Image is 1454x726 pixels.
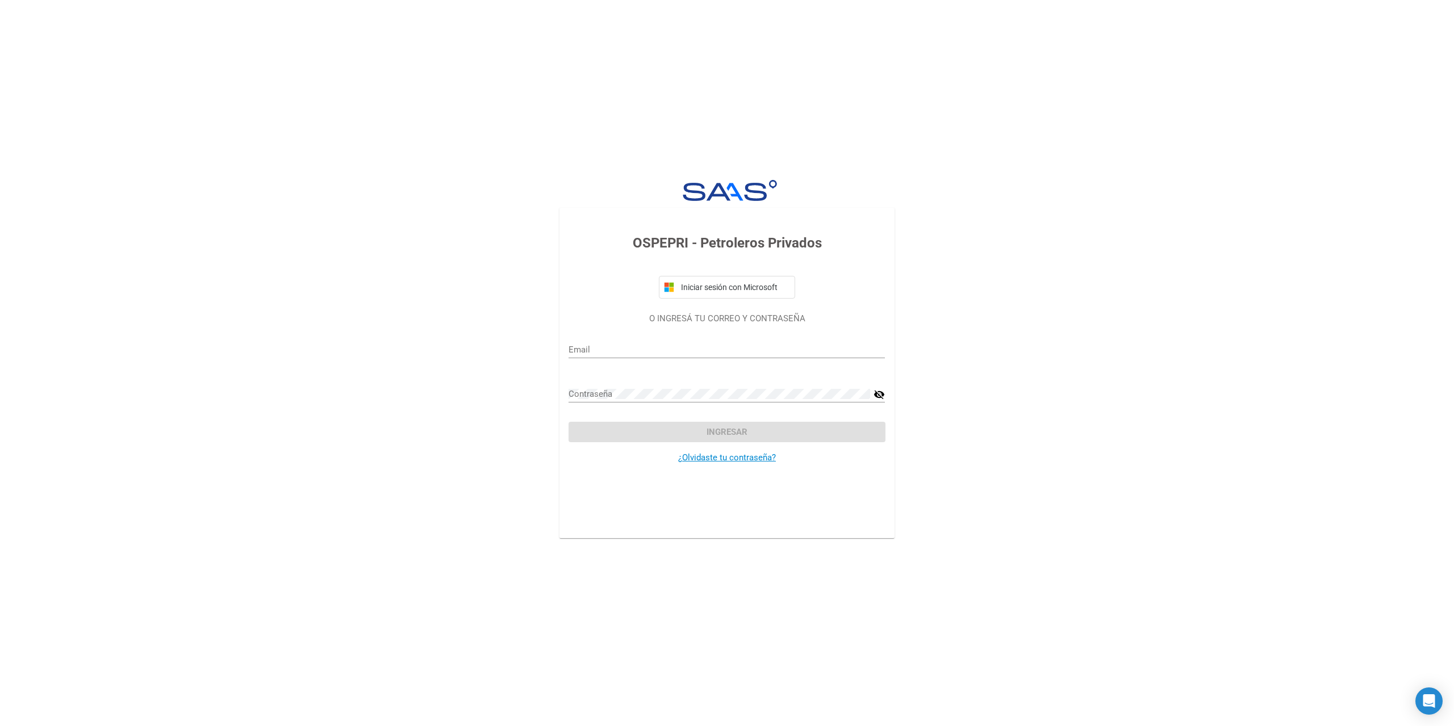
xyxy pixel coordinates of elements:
[874,388,885,401] mat-icon: visibility_off
[569,422,885,442] button: Ingresar
[707,427,747,437] span: Ingresar
[1415,687,1443,715] div: Open Intercom Messenger
[659,276,795,299] button: Iniciar sesión con Microsoft
[679,283,790,292] span: Iniciar sesión con Microsoft
[569,233,885,253] h3: OSPEPRI - Petroleros Privados
[569,312,885,325] p: O INGRESÁ TU CORREO Y CONTRASEÑA
[678,452,776,463] a: ¿Olvidaste tu contraseña?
